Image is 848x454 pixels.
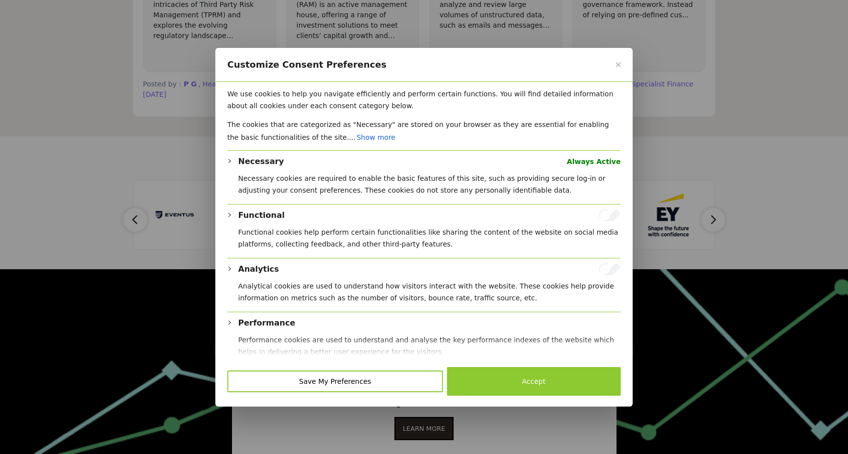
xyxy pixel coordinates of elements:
[238,156,284,167] button: Necessary
[567,156,620,167] span: Always Active
[599,209,621,221] input: Enable Functional
[228,59,386,71] span: Customize Consent Preferences
[238,317,296,329] button: Performance
[228,119,621,144] p: The cookies that are categorized as "Necessary" are stored on your browser as they are essential ...
[447,367,620,396] button: Accept
[599,263,621,275] input: Enable Analytics
[228,371,443,392] button: Save My Preferences
[238,209,285,221] button: Functional
[238,334,621,358] p: Performance cookies are used to understand and analyse the key performance indexes of the website...
[238,263,279,275] button: Analytics
[616,62,621,67] img: Close
[228,88,621,112] p: We use cookies to help you navigate efficiently and perform certain functions. You will find deta...
[238,280,621,304] p: Analytical cookies are used to understand how visitors interact with the website. These cookies h...
[355,130,396,144] button: Show more
[238,172,621,196] p: Necessary cookies are required to enable the basic features of this site, such as providing secur...
[238,226,621,250] p: Functional cookies help perform certain functionalities like sharing the content of the website o...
